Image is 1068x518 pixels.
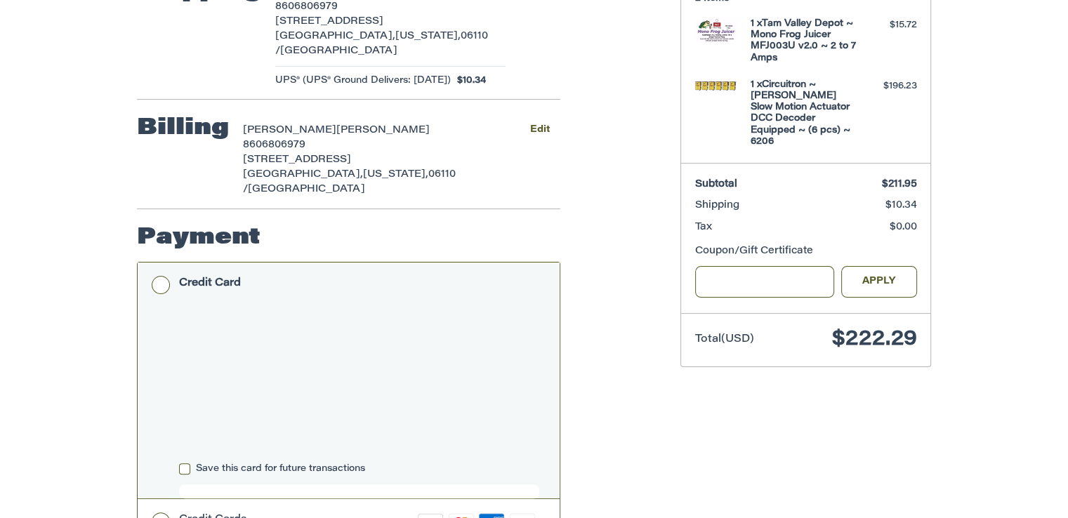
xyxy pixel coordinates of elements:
span: $10.34 [451,74,487,88]
div: $196.23 [862,79,917,93]
h4: 1 x Circuitron ~ [PERSON_NAME] Slow Motion Actuator DCC Decoder Equipped ~ (6 pcs) ~ 6206 [751,79,858,148]
span: [PERSON_NAME] [243,126,336,135]
button: Edit [519,120,560,140]
h4: 1 x Tam Valley Depot ~ Mono Frog Juicer MFJ003U v2.0 ~ 2 to 7 Amps [751,18,858,64]
span: [STREET_ADDRESS] [275,17,383,27]
button: Apply [841,266,917,298]
span: Tax [695,223,712,232]
span: [GEOGRAPHIC_DATA] [248,185,365,194]
span: $0.00 [890,223,917,232]
span: 06110 / [243,170,456,194]
span: UPS® (UPS® Ground Delivers: [DATE]) [275,74,451,88]
span: $10.34 [885,201,917,211]
span: $211.95 [882,180,917,190]
span: 8606806979 [243,140,305,150]
span: [GEOGRAPHIC_DATA], [243,170,363,180]
span: [US_STATE], [363,170,428,180]
h2: Payment [137,224,261,252]
span: [GEOGRAPHIC_DATA], [275,32,395,41]
span: $222.29 [832,329,917,350]
input: Gift Certificate or Coupon Code [695,266,835,298]
span: Total (USD) [695,334,754,345]
iframe: Secure payment input frame [176,308,542,458]
div: Coupon/Gift Certificate [695,244,917,259]
div: $15.72 [862,18,917,32]
div: Credit Card [179,272,241,295]
span: Subtotal [695,180,737,190]
h2: Billing [137,114,229,142]
span: [PERSON_NAME] [336,126,430,135]
span: [GEOGRAPHIC_DATA] [280,46,397,56]
span: [STREET_ADDRESS] [243,155,351,165]
span: Shipping [695,201,739,211]
span: 8606806979 [275,2,338,12]
label: Save this card for future transactions [179,463,539,474]
span: [US_STATE], [395,32,461,41]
